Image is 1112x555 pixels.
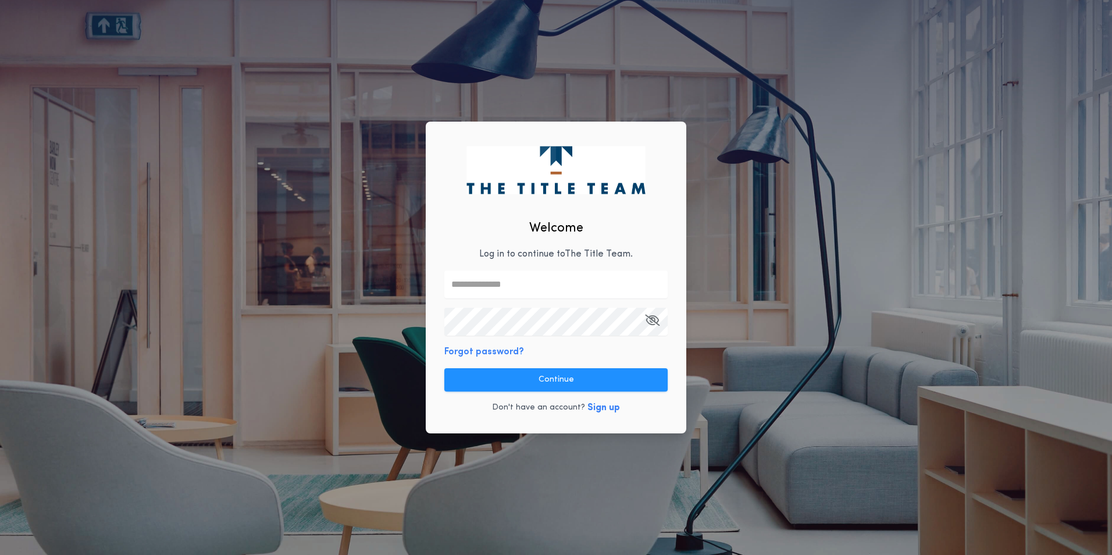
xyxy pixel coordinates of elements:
[479,247,633,261] p: Log in to continue to The Title Team .
[587,401,620,415] button: Sign up
[444,345,524,359] button: Forgot password?
[492,402,585,414] p: Don't have an account?
[466,146,645,194] img: logo
[529,219,583,238] h2: Welcome
[444,368,668,392] button: Continue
